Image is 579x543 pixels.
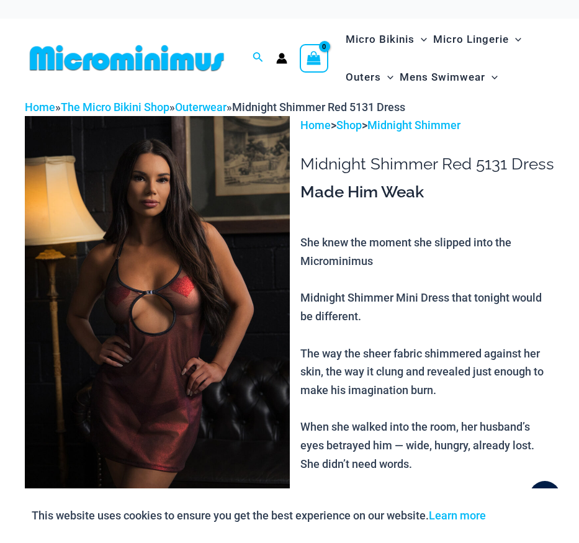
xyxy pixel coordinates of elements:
[175,101,227,114] a: Outerwear
[495,501,548,531] button: Accept
[300,155,554,174] h1: Midnight Shimmer Red 5131 Dress
[400,61,485,93] span: Mens Swimwear
[25,101,405,114] span: » » »
[429,509,486,522] a: Learn more
[343,20,430,58] a: Micro BikinisMenu ToggleMenu Toggle
[346,61,381,93] span: Outers
[341,19,554,98] nav: Site Navigation
[300,119,331,132] a: Home
[346,24,415,55] span: Micro Bikinis
[433,24,509,55] span: Micro Lingerie
[61,101,169,114] a: The Micro Bikini Shop
[300,116,554,135] p: > >
[25,116,290,513] img: Midnight Shimmer Red 5131 Dress
[430,20,524,58] a: Micro LingerieMenu ToggleMenu Toggle
[343,58,397,96] a: OutersMenu ToggleMenu Toggle
[415,24,427,55] span: Menu Toggle
[367,119,460,132] a: Midnight Shimmer
[300,44,328,73] a: View Shopping Cart, empty
[300,182,554,203] h3: Made Him Weak
[381,61,393,93] span: Menu Toggle
[397,58,501,96] a: Mens SwimwearMenu ToggleMenu Toggle
[32,506,486,525] p: This website uses cookies to ensure you get the best experience on our website.
[485,61,498,93] span: Menu Toggle
[336,119,362,132] a: Shop
[509,24,521,55] span: Menu Toggle
[276,53,287,64] a: Account icon link
[232,101,405,114] span: Midnight Shimmer Red 5131 Dress
[25,44,229,72] img: MM SHOP LOGO FLAT
[253,50,264,66] a: Search icon link
[25,101,55,114] a: Home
